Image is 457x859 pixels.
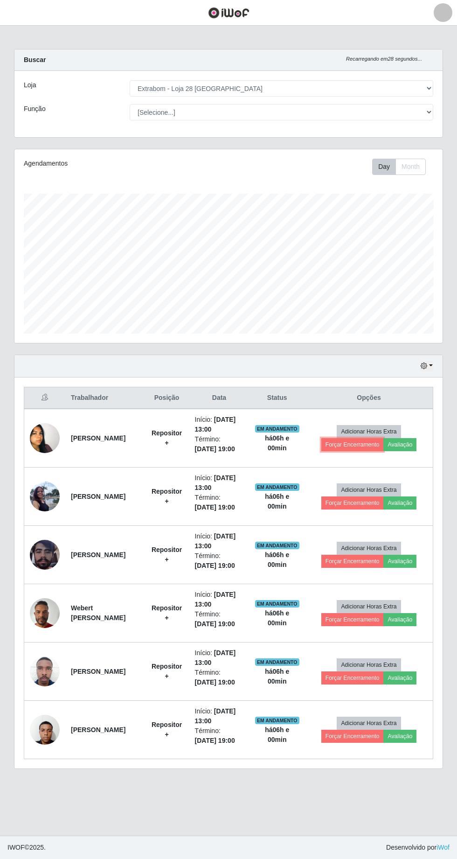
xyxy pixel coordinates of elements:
[195,591,236,608] time: [DATE] 13:00
[249,387,305,409] th: Status
[195,434,244,454] li: Término:
[195,474,236,491] time: [DATE] 13:00
[265,668,289,685] strong: há 06 h e 00 min
[255,600,299,608] span: EM ANDAMENTO
[255,542,299,549] span: EM ANDAMENTO
[71,726,125,733] strong: [PERSON_NAME]
[337,483,401,496] button: Adicionar Horas Extra
[321,438,384,451] button: Forçar Encerramento
[24,80,36,90] label: Loja
[195,726,244,746] li: Término:
[195,737,235,744] time: [DATE] 19:00
[195,707,236,725] time: [DATE] 13:00
[195,445,235,453] time: [DATE] 19:00
[372,159,426,175] div: First group
[255,483,299,491] span: EM ANDAMENTO
[337,542,401,555] button: Adicionar Horas Extra
[383,730,416,743] button: Avaliação
[383,671,416,684] button: Avaliação
[195,503,235,511] time: [DATE] 19:00
[395,159,426,175] button: Month
[152,721,182,738] strong: Repositor +
[372,159,433,175] div: Toolbar with button groups
[152,663,182,680] strong: Repositor +
[321,555,384,568] button: Forçar Encerramento
[372,159,396,175] button: Day
[195,620,235,628] time: [DATE] 19:00
[195,532,236,550] time: [DATE] 13:00
[305,387,433,409] th: Opções
[436,844,450,851] a: iWof
[321,613,384,626] button: Forçar Encerramento
[7,844,25,851] span: IWOF
[195,590,244,609] li: Início:
[71,551,125,559] strong: [PERSON_NAME]
[208,7,249,19] img: CoreUI Logo
[195,416,236,433] time: [DATE] 13:00
[189,387,249,409] th: Data
[321,671,384,684] button: Forçar Encerramento
[195,678,235,686] time: [DATE] 19:00
[152,429,182,447] strong: Repositor +
[71,434,125,442] strong: [PERSON_NAME]
[255,425,299,433] span: EM ANDAMENTO
[383,555,416,568] button: Avaliação
[30,476,60,516] img: 1753728080622.jpeg
[71,604,125,622] strong: Webert [PERSON_NAME]
[30,523,60,587] img: 1756242388472.jpeg
[65,387,145,409] th: Trabalhador
[255,658,299,666] span: EM ANDAMENTO
[195,706,244,726] li: Início:
[383,613,416,626] button: Avaliação
[71,668,125,675] strong: [PERSON_NAME]
[195,415,244,434] li: Início:
[265,609,289,627] strong: há 06 h e 00 min
[337,658,401,671] button: Adicionar Horas Extra
[24,159,186,168] div: Agendamentos
[195,648,244,668] li: Início:
[195,649,236,666] time: [DATE] 13:00
[255,717,299,724] span: EM ANDAMENTO
[195,473,244,493] li: Início:
[346,56,422,62] i: Recarregando em 28 segundos...
[265,493,289,510] strong: há 06 h e 00 min
[145,387,189,409] th: Posição
[265,726,289,743] strong: há 06 h e 00 min
[321,496,384,510] button: Forçar Encerramento
[265,551,289,568] strong: há 06 h e 00 min
[383,438,416,451] button: Avaliação
[337,425,401,438] button: Adicionar Horas Extra
[383,496,416,510] button: Avaliação
[152,488,182,505] strong: Repositor +
[321,730,384,743] button: Forçar Encerramento
[195,493,244,512] li: Término:
[24,104,46,114] label: Função
[24,56,46,63] strong: Buscar
[71,493,125,500] strong: [PERSON_NAME]
[337,600,401,613] button: Adicionar Horas Extra
[386,843,450,852] span: Desenvolvido por
[30,593,60,633] img: 1756472898377.jpeg
[195,562,235,569] time: [DATE] 19:00
[30,655,60,688] img: 1757021920838.jpeg
[195,551,244,571] li: Término:
[265,434,289,452] strong: há 06 h e 00 min
[152,546,182,563] strong: Repositor +
[195,609,244,629] li: Término:
[195,531,244,551] li: Início:
[152,604,182,622] strong: Repositor +
[195,668,244,687] li: Término:
[30,710,60,749] img: 1757365367921.jpeg
[30,412,60,465] img: 1752023414327.jpeg
[7,843,46,852] span: © 2025 .
[337,717,401,730] button: Adicionar Horas Extra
